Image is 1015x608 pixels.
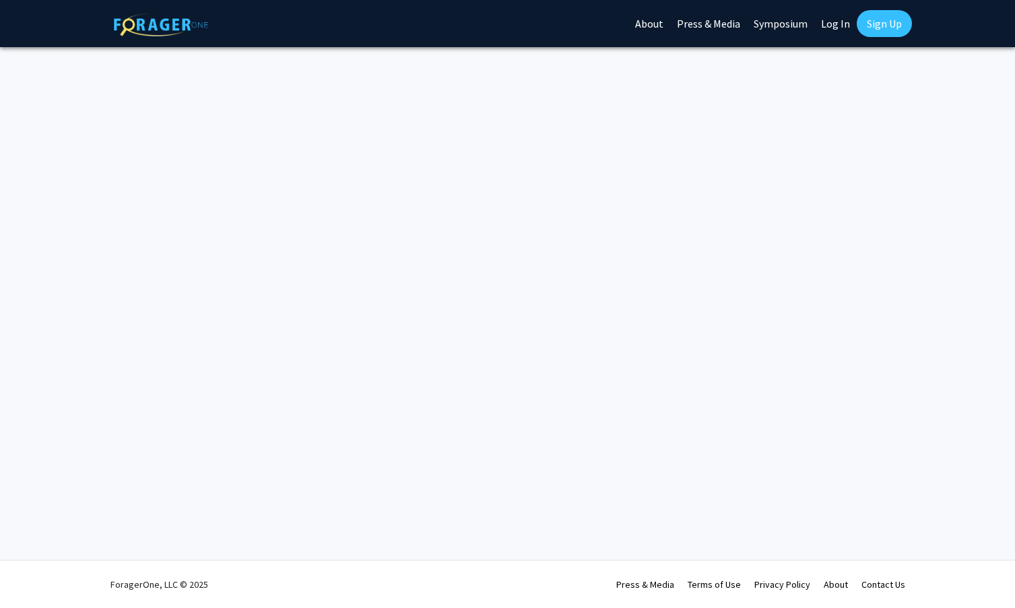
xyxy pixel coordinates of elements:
a: Press & Media [616,578,674,590]
a: Contact Us [861,578,905,590]
a: Privacy Policy [754,578,810,590]
a: About [824,578,848,590]
img: ForagerOne Logo [114,13,208,36]
a: Terms of Use [688,578,741,590]
div: ForagerOne, LLC © 2025 [110,561,208,608]
a: Sign Up [857,10,912,37]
